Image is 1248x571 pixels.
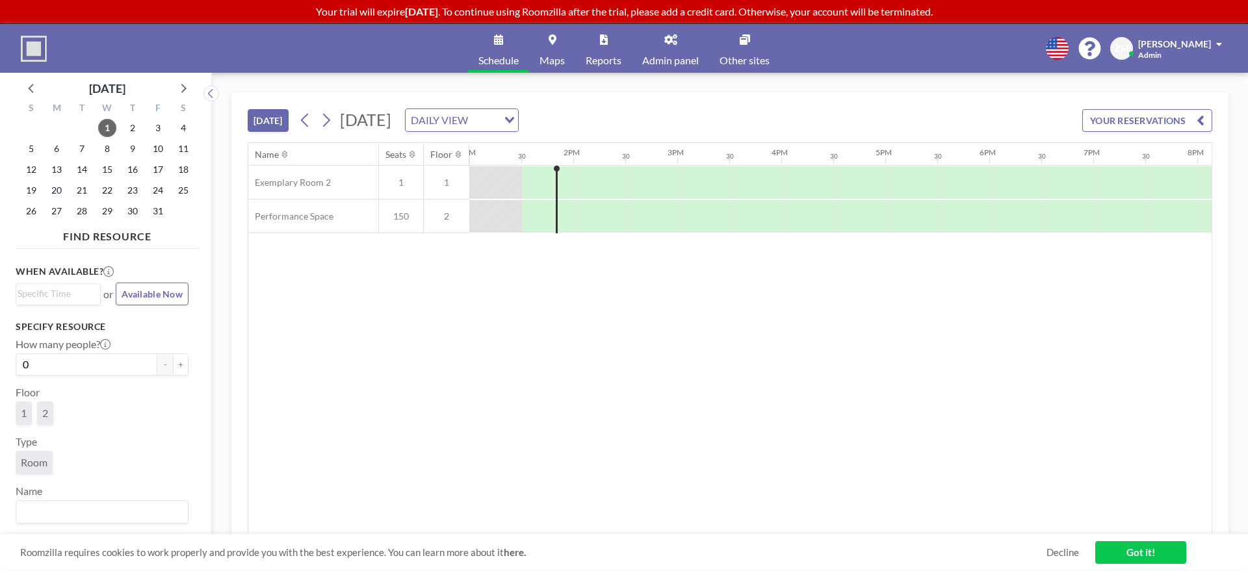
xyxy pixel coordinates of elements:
[98,160,116,179] span: Wednesday, October 15, 2025
[340,110,391,129] span: [DATE]
[73,160,91,179] span: Tuesday, October 14, 2025
[89,79,125,97] div: [DATE]
[408,112,471,129] span: DAILY VIEW
[170,101,196,118] div: S
[149,181,167,199] span: Friday, October 24, 2025
[726,152,734,160] div: 30
[16,321,188,333] h3: Specify resource
[18,503,181,520] input: Search for option
[21,36,47,62] img: organization-logo
[73,181,91,199] span: Tuesday, October 21, 2025
[478,55,519,66] span: Schedule
[98,202,116,220] span: Wednesday, October 29, 2025
[47,160,66,179] span: Monday, October 13, 2025
[47,181,66,199] span: Monday, October 20, 2025
[1188,147,1204,157] div: 8PM
[149,119,167,137] span: Friday, October 3, 2025
[157,353,173,375] button: -
[22,202,40,220] span: Sunday, October 26, 2025
[16,338,110,351] label: How many people?
[405,5,438,18] b: [DATE]
[1138,38,1211,49] span: [PERSON_NAME]
[830,152,838,160] div: 30
[518,152,526,160] div: 30
[22,140,40,158] span: Sunday, October 5, 2025
[98,181,116,199] span: Wednesday, October 22, 2025
[529,24,575,73] a: Maps
[575,24,632,73] a: Reports
[16,225,199,243] h4: FIND RESOURCE
[19,101,44,118] div: S
[16,485,42,498] label: Name
[42,407,48,419] span: 2
[123,160,142,179] span: Thursday, October 16, 2025
[174,181,192,199] span: Saturday, October 25, 2025
[21,456,47,468] span: Room
[123,119,142,137] span: Thursday, October 2, 2025
[934,152,942,160] div: 30
[1082,109,1212,132] button: YOUR RESERVATIONS
[73,202,91,220] span: Tuesday, October 28, 2025
[20,546,1046,559] span: Roomzilla requires cookies to work properly and provide you with the best experience. You can lea...
[248,177,331,188] span: Exemplary Room 2
[255,149,279,160] div: Name
[424,210,469,222] span: 2
[47,140,66,158] span: Monday, October 6, 2025
[116,283,188,305] button: Available Now
[123,202,142,220] span: Thursday, October 30, 2025
[70,101,95,118] div: T
[1095,541,1186,564] a: Got it!
[16,284,100,303] div: Search for option
[174,160,192,179] span: Saturday, October 18, 2025
[720,55,770,66] span: Other sites
[632,24,709,73] a: Admin panel
[642,55,699,66] span: Admin panel
[406,109,518,131] div: Search for option
[472,112,497,129] input: Search for option
[16,501,188,523] div: Search for option
[149,140,167,158] span: Friday, October 10, 2025
[47,202,66,220] span: Monday, October 27, 2025
[103,288,113,301] span: or
[539,55,565,66] span: Maps
[424,177,469,188] span: 1
[468,24,529,73] a: Schedule
[44,101,70,118] div: M
[18,286,93,301] input: Search for option
[709,24,780,73] a: Other sites
[586,55,621,66] span: Reports
[1115,43,1129,55] span: ZM
[248,109,289,132] button: [DATE]
[174,119,192,137] span: Saturday, October 4, 2025
[95,101,120,118] div: W
[98,140,116,158] span: Wednesday, October 8, 2025
[1038,152,1046,160] div: 30
[379,210,423,222] span: 150
[123,181,142,199] span: Thursday, October 23, 2025
[22,160,40,179] span: Sunday, October 12, 2025
[98,119,116,137] span: Wednesday, October 1, 2025
[21,407,27,419] span: 1
[174,140,192,158] span: Saturday, October 11, 2025
[1046,546,1079,559] a: Decline
[980,147,996,157] div: 6PM
[1084,147,1100,157] div: 7PM
[149,202,167,220] span: Friday, October 31, 2025
[622,152,630,160] div: 30
[122,288,183,299] span: Available Now
[145,101,170,118] div: F
[379,177,423,188] span: 1
[149,160,167,179] span: Friday, October 17, 2025
[504,546,526,558] a: here.
[876,147,892,157] div: 5PM
[1142,152,1150,160] div: 30
[22,181,40,199] span: Sunday, October 19, 2025
[123,140,142,158] span: Thursday, October 9, 2025
[73,140,91,158] span: Tuesday, October 7, 2025
[248,210,333,222] span: Performance Space
[16,435,37,448] label: Type
[385,149,406,160] div: Seats
[668,147,684,157] div: 3PM
[16,386,40,399] label: Floor
[430,149,452,160] div: Floor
